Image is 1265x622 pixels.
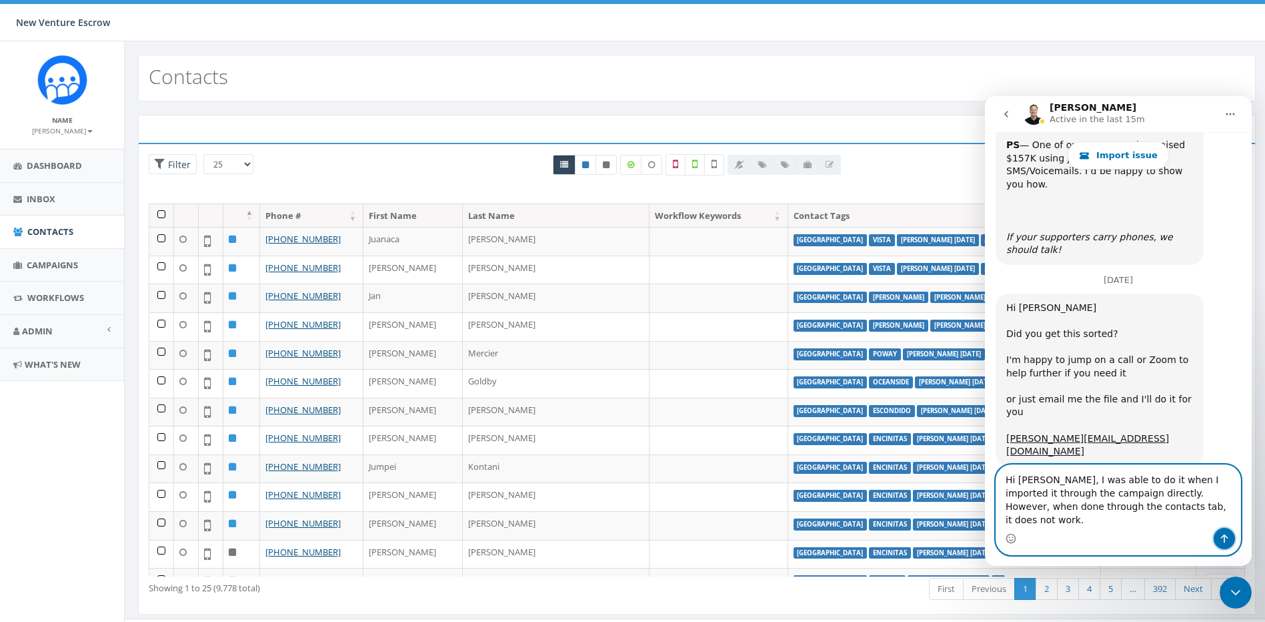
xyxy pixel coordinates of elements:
label: Encinitas [869,462,911,474]
span: Workflows [27,292,84,304]
a: First [929,578,964,600]
small: Name [52,115,73,125]
td: Mercier [463,341,650,370]
td: [PERSON_NAME] [363,426,463,454]
label: [GEOGRAPHIC_DATA] [794,575,868,587]
label: [GEOGRAPHIC_DATA] [794,547,868,559]
a: [PHONE_NUMBER] [265,375,341,387]
label: [GEOGRAPHIC_DATA] [794,320,868,332]
small: [PERSON_NAME] [32,126,93,135]
span: Admin [22,325,53,337]
label: Poway [869,348,901,360]
label: Encinitas [869,490,911,502]
td: [PERSON_NAME] [463,256,650,284]
td: [PERSON_NAME] [463,426,650,454]
label: [GEOGRAPHIC_DATA] [794,292,868,304]
td: [PERSON_NAME] [363,398,463,426]
a: 392 [1144,578,1176,600]
a: 3 [1057,578,1079,600]
td: [PERSON_NAME] [363,483,463,511]
label: Data Enriched [620,155,642,175]
th: First Name [363,204,463,228]
label: [PERSON_NAME] [DATE] [913,433,995,445]
span: Dashboard [27,160,82,172]
th: Phone #: activate to sort column ascending [260,204,363,228]
a: [PHONE_NUMBER] [265,460,341,473]
label: [PERSON_NAME] [DATE] [915,376,997,388]
a: [PHONE_NUMBER] [265,290,341,302]
label: [GEOGRAPHIC_DATA] [794,376,868,388]
td: [PERSON_NAME] [463,284,650,312]
span: Filter [165,158,191,171]
td: [PERSON_NAME] [463,540,650,569]
a: [PERSON_NAME] [32,124,93,136]
label: [PERSON_NAME] [DATE] [930,292,1012,304]
a: Last [1211,578,1245,600]
a: [PHONE_NUMBER] [265,318,341,330]
a: Opted Out [595,155,617,175]
label: Encinitas [869,547,911,559]
a: 5 [1100,578,1122,600]
div: Showing 1 to 25 (9,778 total) [149,577,594,595]
td: [DATE] 01:08 PM [1101,568,1196,597]
label: Validated [685,154,705,176]
th: Last Name [463,204,650,228]
td: [PERSON_NAME] [463,227,650,256]
label: [PERSON_NAME] [DATE] [930,320,1012,332]
label: [GEOGRAPHIC_DATA] [794,433,868,445]
i: This phone number is unsubscribed and has opted-out of all texts. [603,161,609,169]
label: [PERSON_NAME] [DATE] [913,490,995,502]
td: Kontani [463,454,650,483]
span: Contacts [27,226,73,238]
a: View [1206,574,1234,588]
a: Next [1175,578,1212,600]
label: Vista [869,263,895,275]
label: [PERSON_NAME] [869,292,928,304]
label: [GEOGRAPHIC_DATA] [794,405,868,417]
a: [PHONE_NUMBER] [265,404,341,416]
a: [PHONE_NUMBER] [265,574,341,586]
td: [PERSON_NAME] [363,568,463,597]
td: Jan [363,284,463,312]
label: [GEOGRAPHIC_DATA] [794,519,868,531]
label: Escondido [869,405,915,417]
label: Not Validated [704,154,724,176]
td: [PERSON_NAME] [363,341,463,370]
td: [PERSON_NAME] [363,312,463,341]
td: Goldby [463,369,650,398]
label: [PERSON_NAME] [DATE] [903,348,985,360]
span: Inbox [27,193,55,205]
span: Advance Filter [149,154,197,175]
label: [GEOGRAPHIC_DATA] [794,234,868,246]
td: Juanaca [363,227,463,256]
td: [PERSON_NAME] [463,312,650,341]
a: 2 [1036,578,1058,600]
label: Del Mar [869,575,906,587]
label: [GEOGRAPHIC_DATA] [794,263,868,275]
a: [PHONE_NUMBER] [265,546,341,558]
label: [PERSON_NAME] [DATE] [913,462,995,474]
label: [PERSON_NAME] [DATE] [897,234,979,246]
td: [PERSON_NAME] [363,256,463,284]
label: [PERSON_NAME] [DATE] [913,547,995,559]
label: [PERSON_NAME] [DATE] [913,519,995,531]
a: 4 [1078,578,1100,600]
span: Campaigns [27,259,78,271]
a: [PHONE_NUMBER] [265,517,341,529]
label: [PERSON_NAME] [869,320,928,332]
a: … [1121,578,1145,600]
i: This phone number is subscribed and will receive texts. [582,161,589,169]
label: Encinitas [869,519,911,531]
a: [PHONE_NUMBER] [265,489,341,501]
